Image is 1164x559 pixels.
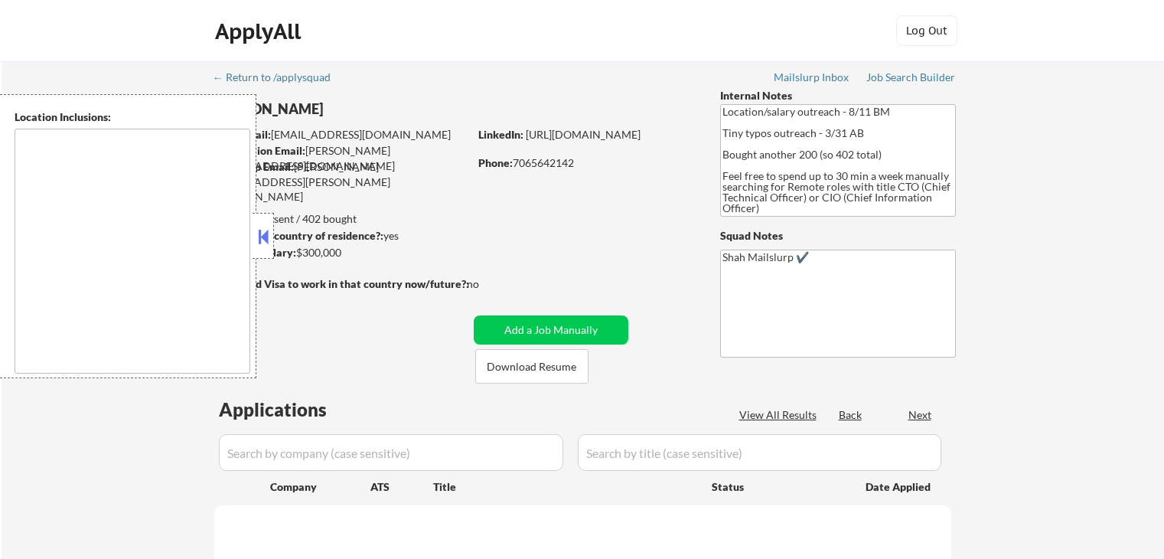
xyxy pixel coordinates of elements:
input: Search by company (case sensitive) [219,434,563,471]
button: Add a Job Manually [474,315,628,345]
div: [PERSON_NAME] [214,100,529,119]
div: ApplyAll [215,18,305,44]
div: Status [712,472,843,500]
div: View All Results [739,407,821,423]
input: Search by title (case sensitive) [578,434,941,471]
div: Job Search Builder [866,72,956,83]
div: Back [839,407,863,423]
strong: LinkedIn: [478,128,523,141]
div: Date Applied [866,479,933,495]
strong: Can work in country of residence?: [214,229,383,242]
div: yes [214,228,464,244]
div: Internal Notes [720,88,956,103]
div: Company [270,479,370,495]
div: Title [433,479,697,495]
button: Download Resume [475,349,589,384]
div: 7065642142 [478,155,695,171]
div: [PERSON_NAME][EMAIL_ADDRESS][PERSON_NAME][DOMAIN_NAME] [214,159,468,204]
div: [EMAIL_ADDRESS][DOMAIN_NAME] [215,127,468,142]
div: $300,000 [214,245,468,260]
div: Location Inclusions: [15,110,250,125]
div: Squad Notes [720,228,956,244]
strong: Phone: [478,156,513,169]
strong: Will need Visa to work in that country now/future?: [214,277,469,290]
div: Applications [219,400,370,419]
div: ← Return to /applysquad [213,72,345,83]
div: Next [908,407,933,423]
a: Mailslurp Inbox [774,71,850,87]
button: Log Out [896,15,957,46]
div: 317 sent / 402 bought [214,211,468,227]
div: [PERSON_NAME][EMAIL_ADDRESS][DOMAIN_NAME] [215,143,468,173]
a: ← Return to /applysquad [213,71,345,87]
div: Mailslurp Inbox [774,72,850,83]
div: no [467,276,510,292]
div: ATS [370,479,433,495]
a: [URL][DOMAIN_NAME] [526,128,641,141]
